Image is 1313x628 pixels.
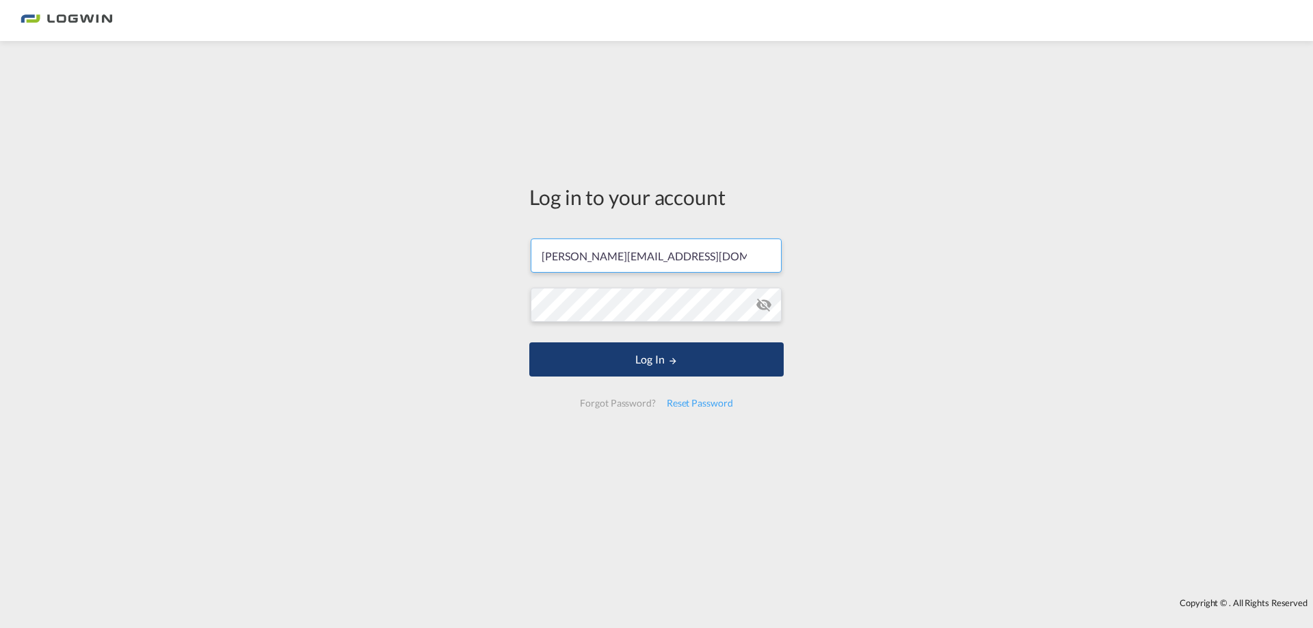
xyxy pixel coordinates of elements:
div: Reset Password [661,391,739,415]
md-icon: icon-eye-off [756,297,772,313]
div: Forgot Password? [574,391,661,415]
button: LOGIN [529,342,784,377]
div: Log in to your account [529,182,784,211]
img: bc73a0e0d8c111efacd525e4c8ad7d32.png [21,5,113,36]
input: Enter email/phone number [531,238,782,273]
